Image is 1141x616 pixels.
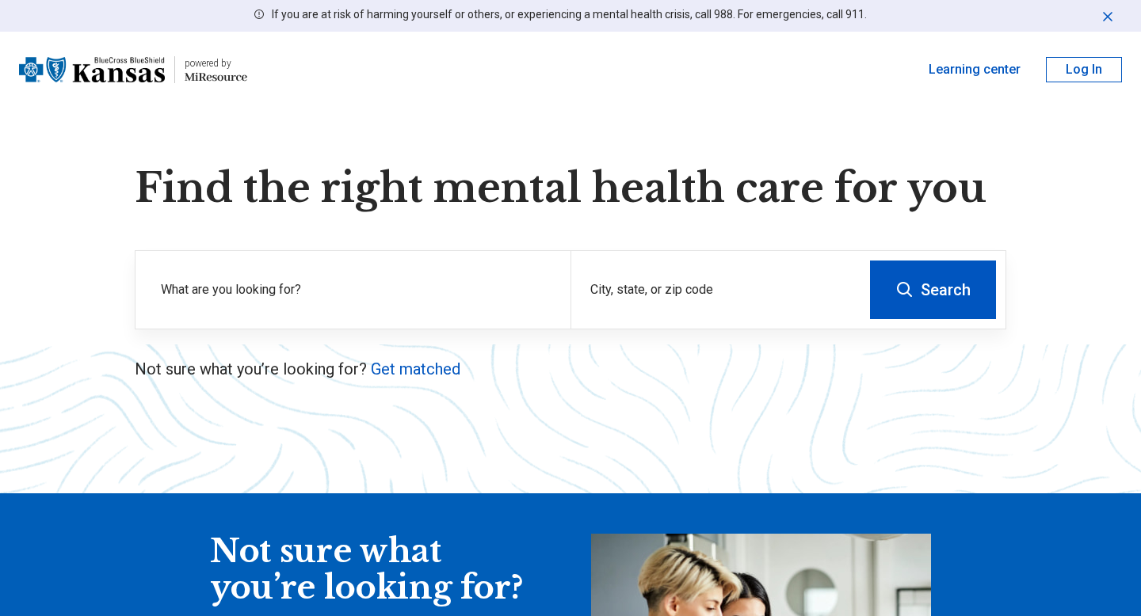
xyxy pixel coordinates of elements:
p: Not sure what you’re looking for? [135,358,1006,380]
h1: Find the right mental health care for you [135,165,1006,212]
a: Blue Cross Blue Shield Kansaspowered by [19,51,247,89]
img: Blue Cross Blue Shield Kansas [19,51,165,89]
button: Log In [1046,57,1122,82]
button: Search [870,260,996,319]
label: What are you looking for? [161,280,551,299]
div: Not sure what you’re looking for? [210,534,527,606]
p: If you are at risk of harming yourself or others, or experiencing a mental health crisis, call 98... [272,6,867,23]
button: Dismiss [1100,6,1116,25]
div: powered by [185,56,247,70]
a: Get matched [371,359,460,378]
a: Learning center [929,60,1021,79]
